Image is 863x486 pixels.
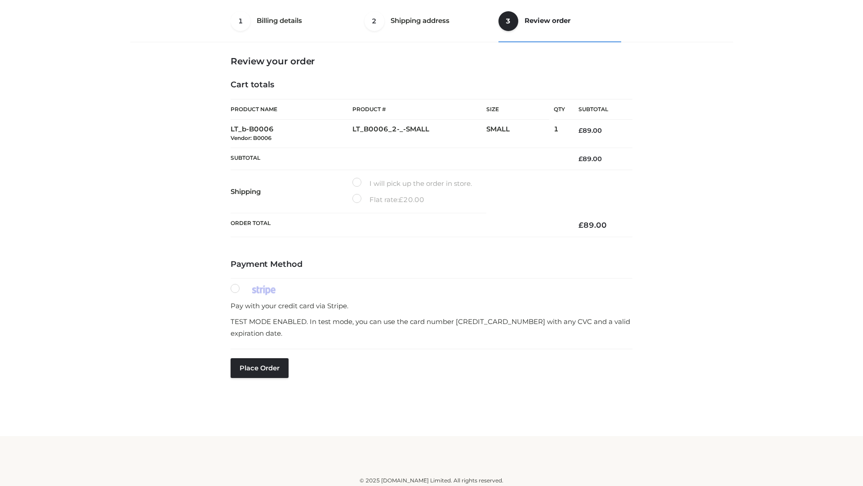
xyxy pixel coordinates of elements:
h3: Review your order [231,56,632,67]
label: I will pick up the order in store. [352,178,472,189]
td: SMALL [486,120,554,148]
th: Product # [352,99,486,120]
th: Qty [554,99,565,120]
small: Vendor: B0006 [231,135,271,141]
td: 1 [554,120,565,148]
p: Pay with your credit card via Stripe. [231,300,632,312]
span: £ [578,155,583,163]
span: £ [578,126,583,135]
th: Size [486,99,549,120]
h4: Cart totals [231,80,632,90]
h4: Payment Method [231,260,632,270]
p: TEST MODE ENABLED. In test mode, you can use the card number [CREDIT_CARD_NUMBER] with any CVC an... [231,316,632,339]
th: Subtotal [565,99,632,120]
div: © 2025 [DOMAIN_NAME] Limited. All rights reserved. [133,476,730,485]
th: Subtotal [231,148,565,170]
span: £ [399,195,403,204]
bdi: 89.00 [578,126,602,135]
span: £ [578,220,583,229]
th: Order Total [231,213,565,237]
bdi: 89.00 [578,155,602,163]
button: Place order [231,358,289,378]
label: Flat rate: [352,194,424,206]
bdi: 89.00 [578,220,607,229]
td: LT_B0006_2-_-SMALL [352,120,486,148]
bdi: 20.00 [399,195,424,204]
td: LT_b-B0006 [231,120,352,148]
th: Shipping [231,170,352,213]
th: Product Name [231,99,352,120]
